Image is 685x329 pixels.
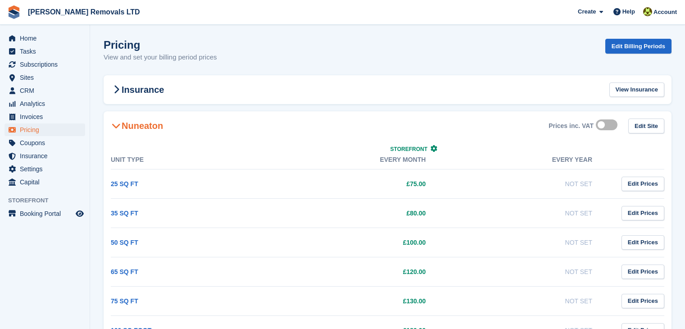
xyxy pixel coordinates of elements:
a: Preview store [74,208,85,219]
a: Edit Prices [621,206,664,221]
h2: Nuneaton [111,120,163,131]
th: Every year [444,151,610,169]
a: 65 SQ FT [111,268,138,275]
h2: Insurance [111,84,164,95]
a: menu [5,84,85,97]
span: Settings [20,163,74,175]
a: Edit Prices [621,177,664,192]
td: Not Set [444,228,610,257]
div: Prices inc. VAT [549,122,594,130]
span: CRM [20,84,74,97]
span: Sites [20,71,74,84]
a: menu [5,123,85,136]
span: Create [578,7,596,16]
span: Capital [20,176,74,188]
a: menu [5,176,85,188]
span: Analytics [20,97,74,110]
span: Invoices [20,110,74,123]
a: Edit Site [628,119,664,133]
td: £130.00 [277,286,444,315]
a: menu [5,71,85,84]
td: Not Set [444,198,610,228]
a: View Insurance [609,82,664,97]
img: Sean Glenn [643,7,652,16]
td: £75.00 [277,169,444,198]
a: menu [5,45,85,58]
a: 25 SQ FT [111,180,138,187]
span: Subscriptions [20,58,74,71]
a: 50 SQ FT [111,239,138,246]
td: Not Set [444,169,610,198]
span: Account [653,8,677,17]
a: menu [5,97,85,110]
span: Insurance [20,150,74,162]
th: Every month [277,151,444,169]
img: stora-icon-8386f47178a22dfd0bd8f6a31ec36ba5ce8667c1dd55bd0f319d3a0aa187defe.svg [7,5,21,19]
span: Coupons [20,137,74,149]
a: menu [5,150,85,162]
p: View and set your billing period prices [104,52,217,63]
span: Storefront [390,146,427,152]
a: Edit Billing Periods [605,39,671,54]
td: Not Set [444,257,610,286]
a: menu [5,32,85,45]
span: Home [20,32,74,45]
td: £100.00 [277,228,444,257]
span: Pricing [20,123,74,136]
a: Storefront [390,146,438,152]
a: Edit Prices [621,294,664,309]
h1: Pricing [104,39,217,51]
th: Unit Type [111,151,277,169]
td: £120.00 [277,257,444,286]
a: menu [5,58,85,71]
a: menu [5,137,85,149]
a: Edit Prices [621,235,664,250]
span: Booking Portal [20,207,74,220]
a: [PERSON_NAME] Removals LTD [24,5,144,19]
td: £80.00 [277,198,444,228]
span: Help [622,7,635,16]
a: 35 SQ FT [111,210,138,217]
a: Edit Prices [621,265,664,279]
a: 75 SQ FT [111,297,138,305]
a: menu [5,163,85,175]
a: menu [5,110,85,123]
span: Storefront [8,196,90,205]
td: Not Set [444,286,610,315]
a: menu [5,207,85,220]
span: Tasks [20,45,74,58]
